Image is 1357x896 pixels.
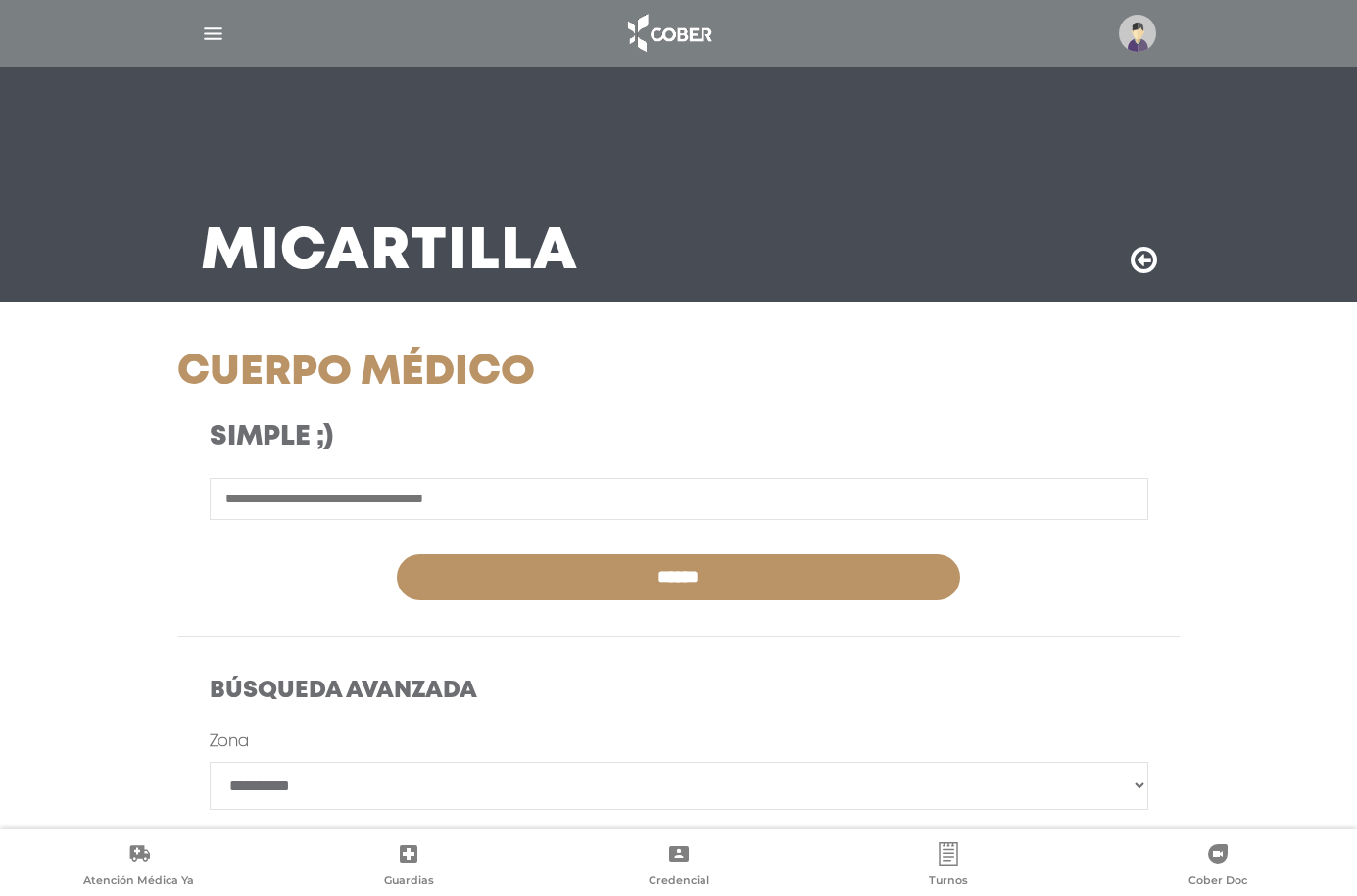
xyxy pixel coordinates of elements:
h4: Búsqueda Avanzada [210,678,1148,706]
h3: Mi Cartilla [201,227,578,278]
a: Atención Médica Ya [4,842,273,892]
span: Credencial [649,873,709,891]
label: Zona [210,731,249,754]
h1: Cuerpo Médico [177,349,837,398]
img: Cober_menu-lines-white.svg [201,22,225,46]
a: Cober Doc [1084,842,1353,892]
span: Atención Médica Ya [83,873,194,891]
span: Guardias [384,873,434,891]
a: Turnos [813,842,1083,892]
img: logo_cober_home-white.png [617,10,720,57]
img: profile-placeholder.svg [1119,15,1156,52]
a: Guardias [273,842,543,892]
span: Cober Doc [1188,873,1247,891]
h3: Simple ;) [210,421,804,454]
a: Credencial [544,842,813,892]
span: Turnos [929,873,968,891]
